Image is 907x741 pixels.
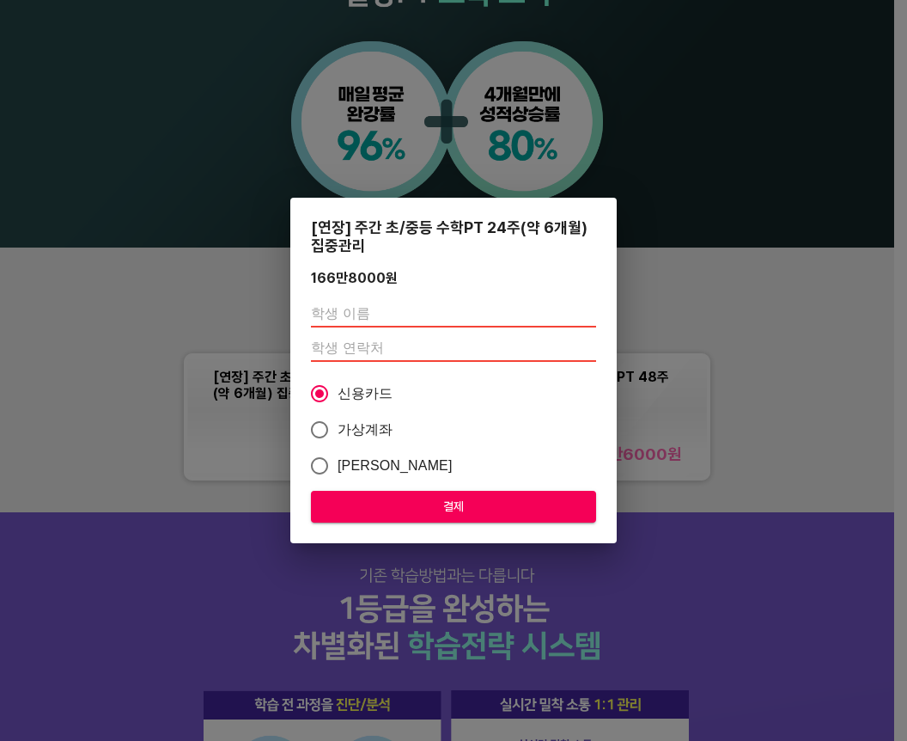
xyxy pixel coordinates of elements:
button: 결제 [311,491,596,523]
div: 166만8000 원 [311,270,398,286]
input: 학생 이름 [311,300,596,328]
div: [연장] 주간 초/중등 수학PT 24주(약 6개월) 집중관리 [311,218,596,254]
span: 신용카드 [338,383,393,404]
span: 가상계좌 [338,419,393,440]
span: 결제 [325,496,582,517]
input: 학생 연락처 [311,334,596,362]
span: [PERSON_NAME] [338,456,453,476]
